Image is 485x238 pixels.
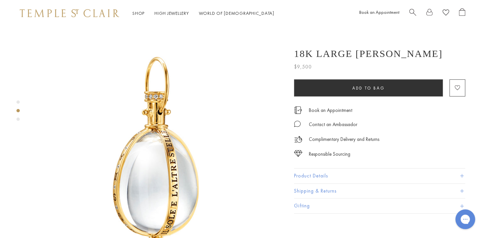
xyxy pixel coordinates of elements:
[294,106,302,114] img: icon_appointment.svg
[132,9,274,17] nav: Main navigation
[294,150,302,157] img: icon_sourcing.svg
[309,135,379,144] p: Complimentary Delivery and Returns
[352,85,385,91] span: Add to bag
[294,198,465,213] button: Gifting
[309,120,357,129] div: Contact an Ambassador
[132,10,145,16] a: ShopShop
[20,9,119,17] img: Temple St. Clair
[309,150,350,158] div: Responsible Sourcing
[294,120,301,127] img: MessageIcon-01_2.svg
[459,8,465,18] a: Open Shopping Bag
[452,207,478,231] iframe: Gorgias live chat messenger
[294,79,443,96] button: Add to bag
[409,8,416,18] a: Search
[294,135,302,144] img: icon_delivery.svg
[294,169,465,183] button: Product Details
[294,63,312,71] span: $9,500
[309,107,352,114] a: Book an Appointment
[443,8,449,18] a: View Wishlist
[294,48,443,59] h1: 18K Large [PERSON_NAME]
[16,99,20,126] div: Product gallery navigation
[294,184,465,198] button: Shipping & Returns
[359,9,399,15] a: Book an Appointment
[154,10,189,16] a: High JewelleryHigh Jewellery
[199,10,274,16] a: World of [DEMOGRAPHIC_DATA]World of [DEMOGRAPHIC_DATA]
